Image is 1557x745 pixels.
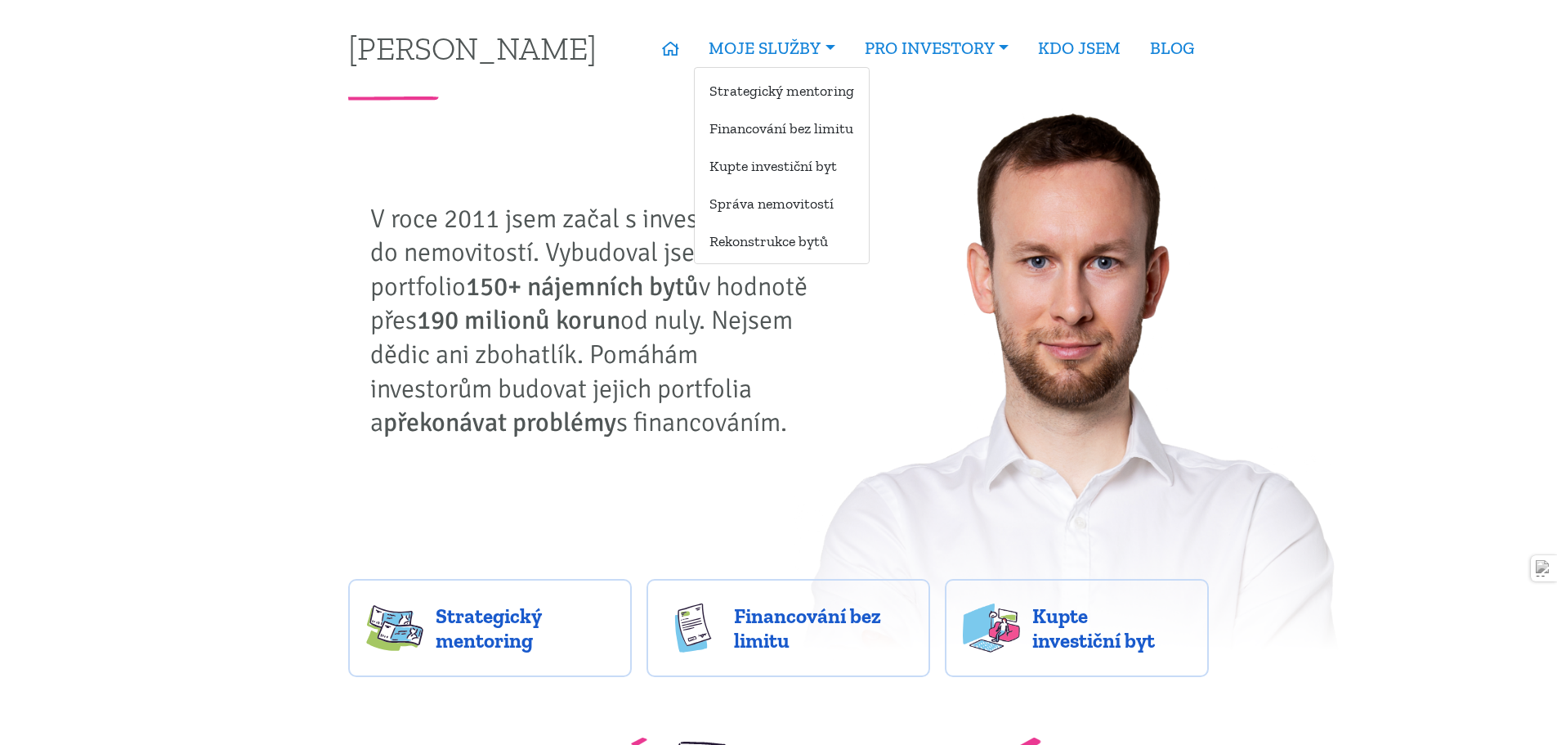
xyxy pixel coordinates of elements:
[695,75,869,105] a: Strategický mentoring
[466,271,699,303] strong: 150+ nájemních bytů
[417,304,620,336] strong: 190 milionů korun
[348,579,632,677] a: Strategický mentoring
[348,32,597,64] a: [PERSON_NAME]
[1023,29,1135,67] a: KDO JSEM
[734,604,912,653] span: Financování bez limitu
[366,604,423,653] img: strategy
[945,579,1209,677] a: Kupte investiční byt
[963,604,1020,653] img: flats
[694,29,849,67] a: MOJE SLUŽBY
[850,29,1023,67] a: PRO INVESTORY
[436,604,614,653] span: Strategický mentoring
[695,150,869,181] a: Kupte investiční byt
[383,406,616,438] strong: překonávat problémy
[695,188,869,218] a: Správa nemovitostí
[664,604,722,653] img: finance
[1032,604,1191,653] span: Kupte investiční byt
[1135,29,1209,67] a: BLOG
[695,226,869,256] a: Rekonstrukce bytů
[370,202,820,440] p: V roce 2011 jsem začal s investicemi do nemovitostí. Vybudoval jsem portfolio v hodnotě přes od n...
[695,113,869,143] a: Financování bez limitu
[647,579,930,677] a: Financování bez limitu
